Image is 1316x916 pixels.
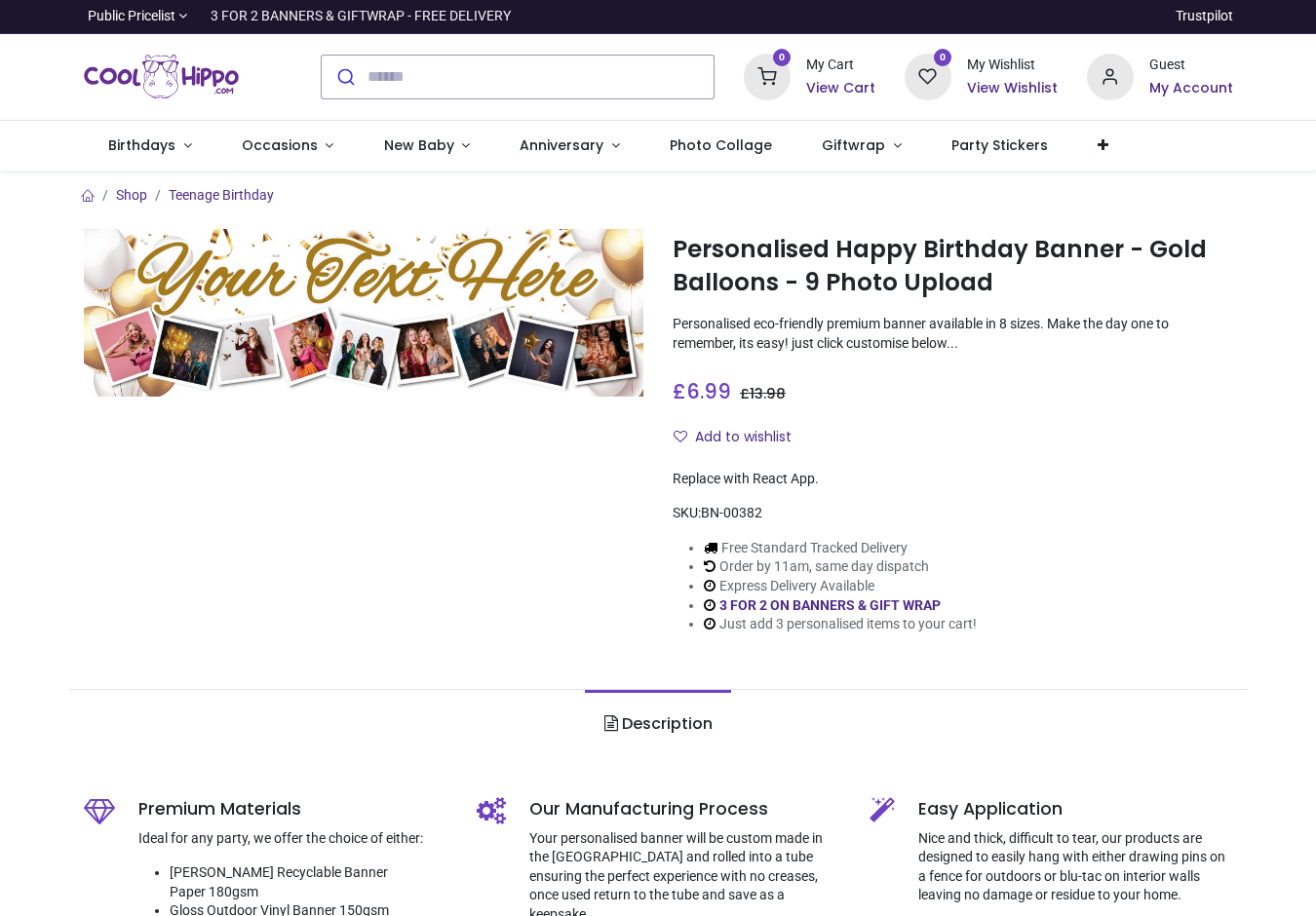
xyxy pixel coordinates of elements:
[138,829,447,849] p: Ideal for any party, we offer the choice of either:
[108,135,175,155] span: Birthdays
[673,377,731,405] span: £
[84,229,644,397] img: Personalised Happy Birthday Banner - Gold Balloons - 9 Photo Upload
[673,315,1233,353] p: Personalised eco-friendly premium banner available in 8 sizes. Make the day one to remember, its ...
[116,187,147,203] a: Shop
[169,187,274,203] a: Teenage Birthday
[918,797,1233,821] h5: Easy Application
[520,135,603,155] span: Anniversary
[686,377,731,405] span: 6.99
[216,121,359,172] a: Occasions
[918,829,1233,905] p: Nice and thick, difficult to tear, our products are designed to easily hang with either drawing p...
[670,135,772,155] span: Photo Collage
[740,384,786,403] span: £
[84,50,240,104] img: Cool Hippo
[88,7,175,26] span: Public Pricelist
[673,470,1233,489] div: Replace with React App.
[967,79,1058,98] a: View Wishlist
[750,384,786,403] span: 13.98
[84,121,217,172] a: Birthdays
[704,577,977,596] li: Express Delivery Available
[704,539,977,558] li: Free Standard Tracked Delivery
[704,557,977,577] li: Order by 11am, same day dispatch
[84,7,188,26] a: Public Pricelist
[806,56,875,75] div: My Cart
[529,797,840,821] h5: Our Manufacturing Process
[673,504,1233,523] div: SKU:
[797,121,927,172] a: Giftwrap
[822,135,885,155] span: Giftwrap
[84,50,240,104] a: Logo of Cool Hippo
[773,49,792,67] sup: 0
[951,135,1048,155] span: Party Stickers
[674,430,687,443] i: Add to wishlist
[1149,79,1233,98] a: My Account
[585,690,730,758] a: Description
[673,233,1233,300] h1: Personalised Happy Birthday Banner - Gold Balloons - 9 Photo Upload
[359,121,495,172] a: New Baby
[170,863,447,901] li: [PERSON_NAME] Recyclable Banner Paper 180gsm
[744,67,791,83] a: 0
[1149,56,1233,75] div: Guest
[1176,7,1233,26] a: Trustpilot
[905,67,951,83] a: 0
[934,49,952,67] sup: 0
[967,56,1058,75] div: My Wishlist
[138,797,447,821] h5: Premium Materials
[719,597,941,613] a: 3 FOR 2 ON BANNERS & GIFT WRAP
[806,79,875,98] a: View Cart
[322,56,368,98] button: Submit
[673,421,808,454] button: Add to wishlistAdd to wishlist
[384,135,454,155] span: New Baby
[495,121,645,172] a: Anniversary
[211,7,511,26] div: 3 FOR 2 BANNERS & GIFTWRAP - FREE DELIVERY
[701,505,762,520] span: BN-00382
[242,135,318,155] span: Occasions
[704,615,977,634] li: Just add 3 personalised items to your cart!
